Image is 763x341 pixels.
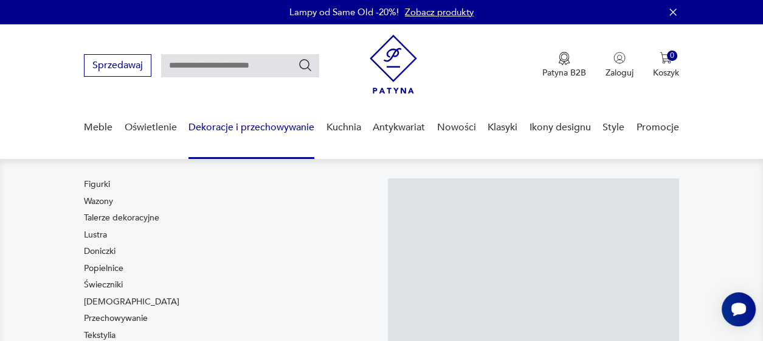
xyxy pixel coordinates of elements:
[405,6,474,18] a: Zobacz produkty
[84,312,148,325] a: Przechowywanie
[653,67,679,79] p: Koszyk
[326,104,361,151] a: Kuchnia
[373,104,425,151] a: Antykwariat
[84,262,123,275] a: Popielnice
[84,245,116,258] a: Doniczki
[542,67,586,79] p: Patyna B2B
[637,104,679,151] a: Promocje
[437,104,476,151] a: Nowości
[298,58,312,72] button: Szukaj
[488,104,517,151] a: Klasyki
[84,296,179,308] a: [DEMOGRAPHIC_DATA]
[653,52,679,79] button: 0Koszyk
[188,104,314,151] a: Dekoracje i przechowywanie
[602,104,624,151] a: Style
[613,52,626,64] img: Ikonka użytkownika
[84,104,112,151] a: Meble
[84,195,113,208] a: Wazony
[84,62,151,71] a: Sprzedawaj
[542,52,586,79] a: Ikona medaluPatyna B2B
[530,104,591,151] a: Ikony designu
[667,51,677,61] div: 0
[558,52,570,65] img: Ikona medalu
[125,104,177,151] a: Oświetlenie
[660,52,672,64] img: Ikona koszyka
[84,178,110,191] a: Figurki
[722,292,756,326] iframe: Smartsupp widget button
[542,52,586,79] button: Patyna B2B
[84,212,159,224] a: Talerze dekoracyjne
[84,229,107,241] a: Lustra
[84,54,151,77] button: Sprzedawaj
[370,35,417,94] img: Patyna - sklep z meblami i dekoracjami vintage
[606,67,634,79] p: Zaloguj
[606,52,634,79] button: Zaloguj
[84,279,123,291] a: Świeczniki
[289,6,399,18] p: Lampy od Same Old -20%!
